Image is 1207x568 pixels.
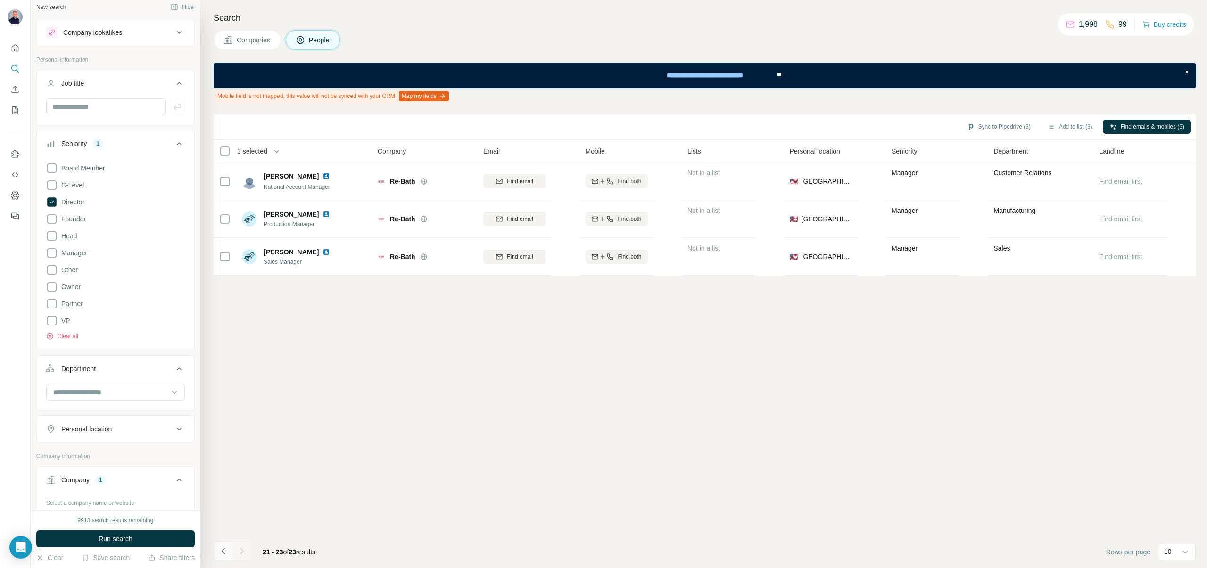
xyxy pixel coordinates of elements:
[37,21,194,44] button: Company lookalikes
[1142,18,1186,31] button: Buy credits
[264,210,319,219] span: [PERSON_NAME]
[214,542,232,560] button: Navigate to previous page
[46,332,78,341] button: Clear all
[242,174,257,189] img: Avatar
[37,469,194,495] button: Company1
[790,252,798,261] span: 🇺🇸
[283,548,289,556] span: of
[378,178,385,185] img: Logo of Re-Bath
[58,316,70,325] span: VP
[618,177,641,186] span: Find both
[378,253,385,260] img: Logo of Re-Bath
[78,516,154,525] div: 9913 search results remaining
[390,177,415,186] span: Re-Bath
[790,146,840,156] span: Personal location
[994,169,1052,177] span: Customer Relations
[994,244,1010,252] span: Sales
[322,248,330,256] img: LinkedIn logo
[1100,215,1142,223] span: Find email first
[892,169,918,177] span: Manager
[99,534,132,544] span: Run search
[214,63,1196,88] iframe: Banner
[618,215,641,223] span: Find both
[242,249,257,264] img: Avatar
[58,282,81,292] span: Owner
[994,207,1036,214] span: Manufacturing
[586,174,648,188] button: Find both
[687,244,720,252] span: Not in a list
[507,177,533,186] span: Find email
[378,215,385,223] img: Logo of Re-Bath
[483,250,546,264] button: Find email
[1079,19,1098,30] p: 1,998
[58,180,84,190] span: C-Level
[37,72,194,98] button: Job title
[37,357,194,384] button: Department
[892,207,918,214] span: Manager
[61,475,90,485] div: Company
[790,177,798,186] span: 🇺🇸
[36,452,195,461] p: Company information
[214,11,1196,24] h4: Search
[483,212,546,226] button: Find email
[8,102,23,119] button: My lists
[46,495,185,507] div: Select a company name or website
[322,211,330,218] img: LinkedIn logo
[36,3,66,11] div: New search
[322,172,330,180] img: LinkedIn logo
[1118,19,1127,30] p: 99
[214,88,451,104] div: Mobile field is not mapped, this value will not be synced with your CRM
[289,548,296,556] span: 23
[960,120,1037,134] button: Sync to Pipedrive (3)
[802,177,852,186] span: [GEOGRAPHIC_DATA]
[36,553,63,562] button: Clear
[390,252,415,261] span: Re-Bath
[9,536,32,559] div: Open Intercom Messenger
[58,299,83,308] span: Partner
[892,244,918,252] span: Manager
[1106,547,1150,557] span: Rows per page
[483,146,500,156] span: Email
[618,252,641,261] span: Find both
[264,184,330,190] span: National Account Manager
[36,530,195,547] button: Run search
[58,265,78,275] span: Other
[483,174,546,188] button: Find email
[264,247,319,257] span: [PERSON_NAME]
[58,163,105,173] span: Board Member
[61,79,84,88] div: Job title
[8,187,23,204] button: Dashboard
[242,211,257,227] img: Avatar
[263,548,283,556] span: 21 - 23
[8,208,23,225] button: Feedback
[37,418,194,440] button: Personal location
[63,28,122,37] div: Company lookalikes
[687,207,720,214] span: Not in a list
[8,60,23,77] button: Search
[8,40,23,57] button: Quick start
[1100,146,1124,156] span: Landline
[264,258,334,266] span: Sales Manager
[61,139,87,148] div: Seniority
[148,553,195,562] button: Share filters
[507,215,533,223] span: Find email
[802,214,852,224] span: [GEOGRAPHIC_DATA]
[892,146,917,156] span: Seniority
[687,146,701,156] span: Lists
[586,146,605,156] span: Mobile
[58,248,87,258] span: Manager
[790,214,798,224] span: 🇺🇸
[802,252,852,261] span: [GEOGRAPHIC_DATA]
[37,132,194,159] button: Seniority1
[309,35,331,45] span: People
[58,197,84,207] span: Director
[36,56,195,64] p: Personal information
[1164,547,1172,556] p: 10
[586,212,648,226] button: Find both
[378,146,406,156] span: Company
[61,424,112,434] div: Personal location
[399,91,449,101] button: Map my fields
[1041,120,1099,134] button: Add to list (3)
